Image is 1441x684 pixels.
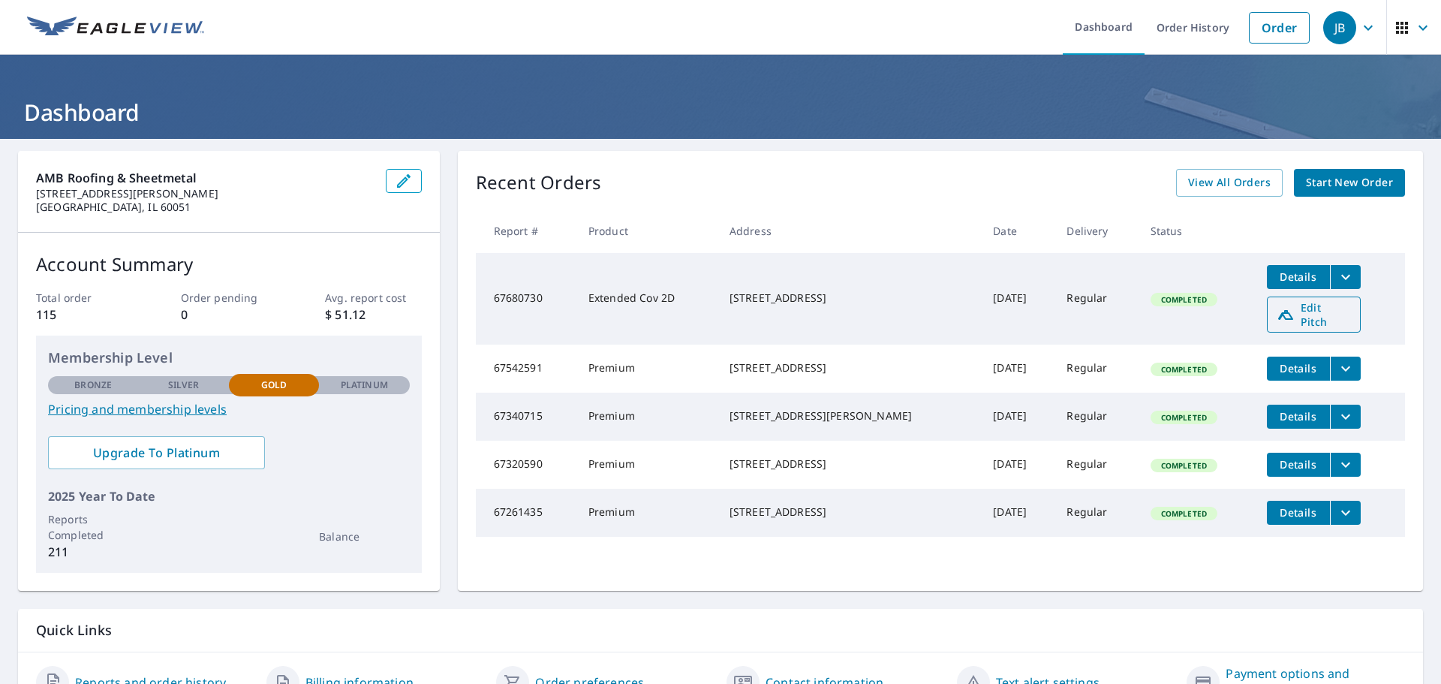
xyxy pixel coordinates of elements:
[181,290,277,306] p: Order pending
[168,378,200,392] p: Silver
[36,169,374,187] p: AMB Roofing & Sheetmetal
[730,457,969,472] div: [STREET_ADDRESS]
[27,17,204,39] img: EV Logo
[1054,393,1138,441] td: Regular
[74,378,112,392] p: Bronze
[48,487,410,505] p: 2025 Year To Date
[1152,508,1216,519] span: Completed
[1054,253,1138,345] td: Regular
[1054,345,1138,393] td: Regular
[1276,270,1321,284] span: Details
[1330,453,1361,477] button: filesDropdownBtn-67320590
[1139,209,1255,253] th: Status
[1277,300,1351,329] span: Edit Pitch
[576,209,717,253] th: Product
[576,253,717,345] td: Extended Cov 2D
[1276,409,1321,423] span: Details
[1294,169,1405,197] a: Start New Order
[341,378,388,392] p: Platinum
[36,290,132,306] p: Total order
[1267,453,1330,477] button: detailsBtn-67320590
[1267,501,1330,525] button: detailsBtn-67261435
[1276,505,1321,520] span: Details
[36,251,422,278] p: Account Summary
[48,400,410,418] a: Pricing and membership levels
[1152,364,1216,375] span: Completed
[36,187,374,200] p: [STREET_ADDRESS][PERSON_NAME]
[261,378,287,392] p: Gold
[36,306,132,324] p: 115
[1330,501,1361,525] button: filesDropdownBtn-67261435
[1267,405,1330,429] button: detailsBtn-67340715
[981,253,1054,345] td: [DATE]
[730,291,969,306] div: [STREET_ADDRESS]
[981,441,1054,489] td: [DATE]
[730,360,969,375] div: [STREET_ADDRESS]
[476,253,576,345] td: 67680730
[1176,169,1283,197] a: View All Orders
[1054,209,1138,253] th: Delivery
[48,543,138,561] p: 211
[325,290,421,306] p: Avg. report cost
[1267,297,1361,333] a: Edit Pitch
[981,209,1054,253] th: Date
[1152,412,1216,423] span: Completed
[981,345,1054,393] td: [DATE]
[476,441,576,489] td: 67320590
[18,97,1423,128] h1: Dashboard
[181,306,277,324] p: 0
[325,306,421,324] p: $ 51.12
[48,436,265,469] a: Upgrade To Platinum
[1188,173,1271,192] span: View All Orders
[319,529,409,544] p: Balance
[717,209,981,253] th: Address
[1276,457,1321,472] span: Details
[1330,357,1361,381] button: filesDropdownBtn-67542591
[48,348,410,368] p: Membership Level
[476,393,576,441] td: 67340715
[981,489,1054,537] td: [DATE]
[1152,294,1216,305] span: Completed
[48,511,138,543] p: Reports Completed
[1152,460,1216,471] span: Completed
[1276,361,1321,375] span: Details
[1267,357,1330,381] button: detailsBtn-67542591
[1330,405,1361,429] button: filesDropdownBtn-67340715
[36,200,374,214] p: [GEOGRAPHIC_DATA], IL 60051
[576,489,717,537] td: Premium
[1267,265,1330,289] button: detailsBtn-67680730
[1249,12,1310,44] a: Order
[476,345,576,393] td: 67542591
[1306,173,1393,192] span: Start New Order
[730,505,969,520] div: [STREET_ADDRESS]
[476,169,602,197] p: Recent Orders
[576,345,717,393] td: Premium
[1330,265,1361,289] button: filesDropdownBtn-67680730
[1054,441,1138,489] td: Regular
[476,489,576,537] td: 67261435
[730,408,969,423] div: [STREET_ADDRESS][PERSON_NAME]
[576,393,717,441] td: Premium
[1054,489,1138,537] td: Regular
[981,393,1054,441] td: [DATE]
[576,441,717,489] td: Premium
[36,621,1405,640] p: Quick Links
[1323,11,1356,44] div: JB
[476,209,576,253] th: Report #
[60,444,253,461] span: Upgrade To Platinum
